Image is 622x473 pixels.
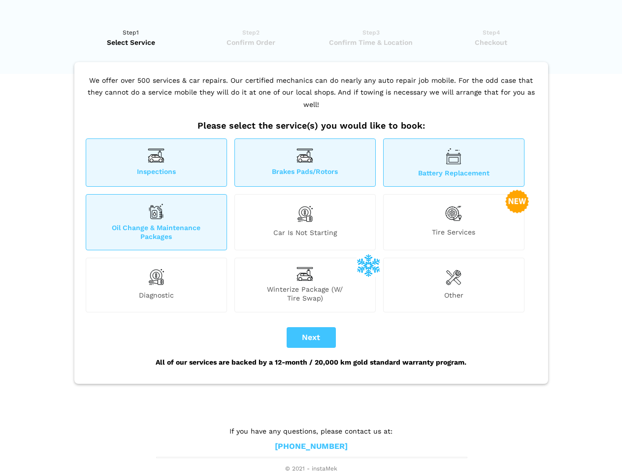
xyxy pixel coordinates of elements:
a: Step3 [314,28,428,47]
span: Winterize Package (W/ Tire Swap) [235,285,375,303]
a: Step4 [434,28,548,47]
span: Confirm Time & Location [314,37,428,47]
span: Brakes Pads/Rotors [235,167,375,177]
span: Diagnostic [86,291,227,303]
img: winterize-icon_1.png [357,253,380,277]
span: Other [384,291,524,303]
div: All of our services are backed by a 12-month / 20,000 km gold standard warranty program. [83,348,539,376]
button: Next [287,327,336,348]
span: Confirm Order [194,37,308,47]
span: Oil Change & Maintenance Packages [86,223,227,241]
span: © 2021 - instaMek [156,465,466,473]
span: Car is not starting [235,228,375,241]
span: Inspections [86,167,227,177]
img: new-badge-2-48.png [505,190,529,213]
a: Step1 [74,28,188,47]
span: Tire Services [384,228,524,241]
a: Step2 [194,28,308,47]
span: Select Service [74,37,188,47]
p: We offer over 500 services & car repairs. Our certified mechanics can do nearly any auto repair j... [83,74,539,121]
h2: Please select the service(s) you would like to book: [83,120,539,131]
a: [PHONE_NUMBER] [275,441,348,452]
p: If you have any questions, please contact us at: [156,426,466,437]
span: Checkout [434,37,548,47]
span: Battery Replacement [384,169,524,177]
